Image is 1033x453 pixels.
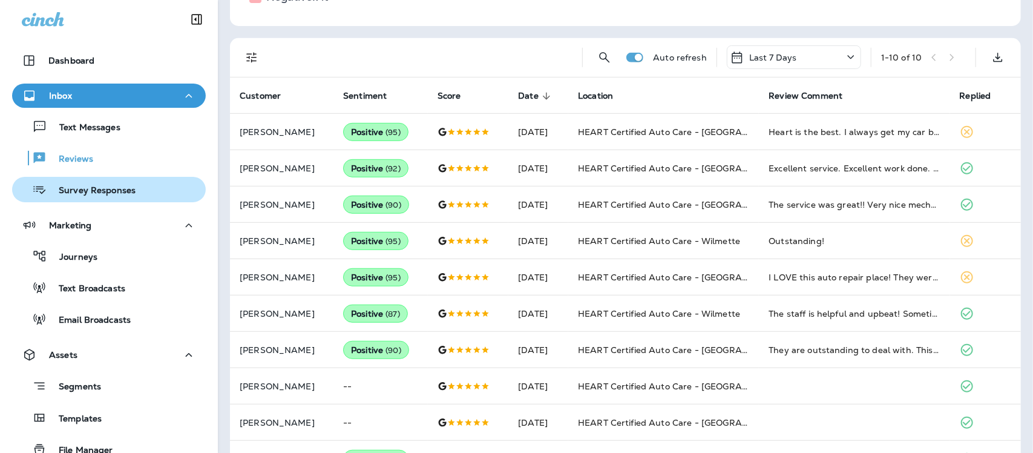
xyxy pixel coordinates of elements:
button: Export as CSV [986,45,1010,70]
span: Location [578,91,613,101]
div: I LOVE this auto repair place! They were so nice and fixed my car in one day! In fact, I am 74 ye... [769,271,940,283]
p: Templates [47,414,102,425]
button: Dashboard [12,48,206,73]
button: Text Messages [12,114,206,139]
span: HEART Certified Auto Care - [GEOGRAPHIC_DATA] [578,163,795,174]
span: Score [438,91,477,102]
span: HEART Certified Auto Care - Wilmette [578,308,740,319]
span: Sentiment [343,91,387,101]
span: Replied [960,91,1007,102]
span: ( 90 ) [385,345,401,355]
p: Marketing [49,220,91,230]
button: Marketing [12,213,206,237]
p: [PERSON_NAME] [240,273,324,282]
td: [DATE] [508,296,568,332]
span: Review Comment [769,91,858,102]
td: -- [333,368,428,405]
div: The service was great!! Very nice mechanics the work was done in a timely manner. I will be back ... [769,199,940,211]
td: [DATE] [508,150,568,187]
button: Reviews [12,145,206,171]
span: ( 95 ) [385,273,401,283]
span: HEART Certified Auto Care - [GEOGRAPHIC_DATA] [578,381,795,392]
div: Positive [343,341,409,359]
p: Reviews [47,154,93,165]
span: ( 92 ) [385,164,401,174]
button: Journeys [12,243,206,269]
span: Date [518,91,554,102]
p: [PERSON_NAME] [240,164,324,173]
p: [PERSON_NAME] [240,200,324,210]
div: They are outstanding to deal with. This reminds of the old time honest and trustworthy auto speci... [769,344,940,356]
td: -- [333,405,428,441]
button: Inbox [12,84,206,108]
span: HEART Certified Auto Care - [GEOGRAPHIC_DATA] [578,199,795,210]
p: Assets [49,350,77,360]
div: Outstanding! [769,235,940,247]
button: Segments [12,373,206,399]
p: Email Broadcasts [47,315,131,326]
p: [PERSON_NAME] [240,382,324,391]
span: HEART Certified Auto Care - [GEOGRAPHIC_DATA] [578,417,795,428]
td: [DATE] [508,223,568,259]
button: Templates [12,405,206,431]
button: Filters [240,45,264,70]
td: [DATE] [508,332,568,368]
span: Location [578,91,629,102]
button: Search Reviews [592,45,617,70]
div: Positive [343,159,408,177]
span: Date [518,91,539,101]
p: [PERSON_NAME] [240,309,324,319]
span: Customer [240,91,297,102]
p: Survey Responses [47,185,136,197]
div: The staff is helpful and upbeat! Sometimes they can even fit in the work on your car when they ar... [769,308,940,320]
p: [PERSON_NAME] [240,236,324,246]
div: Positive [343,232,408,250]
td: [DATE] [508,187,568,223]
span: Replied [960,91,991,101]
p: [PERSON_NAME] [240,127,324,137]
div: Excellent service. Excellent work done. Very reasonably priced. Absolutely my go to place for aut... [769,162,940,174]
div: Positive [343,196,409,214]
span: ( 95 ) [385,236,401,246]
div: Positive [343,305,408,323]
p: Segments [47,382,101,394]
p: [PERSON_NAME] [240,418,324,428]
td: [DATE] [508,405,568,441]
p: Dashboard [48,56,94,65]
p: Text Messages [47,122,120,134]
p: Auto refresh [653,53,707,62]
div: Heart is the best. I always get my car back the same day, in better condition than it arrived. Ma... [769,126,940,138]
span: HEART Certified Auto Care - [GEOGRAPHIC_DATA] [578,345,795,355]
span: Sentiment [343,91,402,102]
button: Survey Responses [12,177,206,202]
div: Positive [343,123,408,141]
button: Email Broadcasts [12,306,206,332]
span: ( 90 ) [385,200,401,210]
span: Review Comment [769,91,842,101]
p: Text Broadcasts [47,283,125,295]
td: [DATE] [508,368,568,405]
td: [DATE] [508,259,568,296]
p: Last 7 Days [749,53,797,62]
span: Customer [240,91,281,101]
p: Inbox [49,91,72,101]
span: HEART Certified Auto Care - Wilmette [578,236,740,246]
button: Assets [12,343,206,367]
p: [PERSON_NAME] [240,345,324,355]
span: HEART Certified Auto Care - [GEOGRAPHIC_DATA] [578,127,795,137]
button: Collapse Sidebar [180,7,214,31]
button: Text Broadcasts [12,275,206,300]
td: [DATE] [508,114,568,150]
p: Journeys [47,252,97,263]
span: HEART Certified Auto Care - [GEOGRAPHIC_DATA] [578,272,795,283]
div: Positive [343,268,408,286]
span: ( 95 ) [385,127,401,137]
span: Score [438,91,461,101]
span: ( 87 ) [385,309,400,319]
div: 1 - 10 of 10 [881,53,922,62]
